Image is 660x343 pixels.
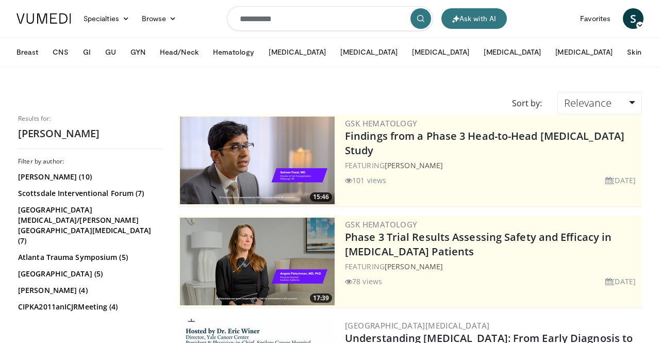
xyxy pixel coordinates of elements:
[99,42,122,62] button: GU
[18,302,160,312] a: CIPKA2011anICJRMeeting (4)
[18,115,162,123] p: Results for:
[18,172,160,182] a: [PERSON_NAME] (10)
[180,218,335,305] a: 17:39
[557,92,642,115] a: Relevance
[334,42,404,62] button: [MEDICAL_DATA]
[345,160,640,171] div: FEATURING
[345,276,382,287] li: 78 views
[262,42,332,62] button: [MEDICAL_DATA]
[18,127,162,140] h2: [PERSON_NAME]
[180,117,335,204] a: 15:46
[180,218,335,305] img: 300108ef-339e-4127-a4b7-c5f349e0f7e9.png.300x170_q85_crop-smart_upscale.png
[310,293,332,303] span: 17:39
[18,285,160,296] a: [PERSON_NAME] (4)
[623,8,643,29] a: S
[124,42,152,62] button: GYN
[345,219,418,230] a: GSK Hematology
[621,42,647,62] button: Skin
[207,42,261,62] button: Hematology
[574,8,617,29] a: Favorites
[345,230,612,258] a: Phase 3 Trial Results Assessing Safety and Efficacy in [MEDICAL_DATA] Patients
[564,96,612,110] span: Relevance
[385,262,443,271] a: [PERSON_NAME]
[136,8,183,29] a: Browse
[385,160,443,170] a: [PERSON_NAME]
[345,129,624,157] a: Findings from a Phase 3 Head-to-Head [MEDICAL_DATA] Study
[345,118,418,128] a: GSK Hematology
[18,157,162,166] h3: Filter by author:
[46,42,74,62] button: CNS
[345,261,640,272] div: FEATURING
[180,117,335,204] img: 3b660c6b-d4d7-4db6-9f85-1d63dab300d5.png.300x170_q85_crop-smart_upscale.png
[77,42,97,62] button: GI
[605,175,636,186] li: [DATE]
[345,320,489,331] a: [GEOGRAPHIC_DATA][MEDICAL_DATA]
[406,42,475,62] button: [MEDICAL_DATA]
[605,276,636,287] li: [DATE]
[77,8,136,29] a: Specialties
[10,42,44,62] button: Breast
[441,8,507,29] button: Ask with AI
[18,269,160,279] a: [GEOGRAPHIC_DATA] (5)
[18,188,160,199] a: Scottsdale Interventional Forum (7)
[345,175,386,186] li: 101 views
[310,192,332,202] span: 15:46
[549,42,619,62] button: [MEDICAL_DATA]
[227,6,433,31] input: Search topics, interventions
[18,252,160,263] a: Atlanta Trauma Symposium (5)
[154,42,205,62] button: Head/Neck
[477,42,547,62] button: [MEDICAL_DATA]
[504,92,550,115] div: Sort by:
[18,205,160,246] a: [GEOGRAPHIC_DATA][MEDICAL_DATA]/[PERSON_NAME][GEOGRAPHIC_DATA][MEDICAL_DATA] (7)
[16,13,71,24] img: VuMedi Logo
